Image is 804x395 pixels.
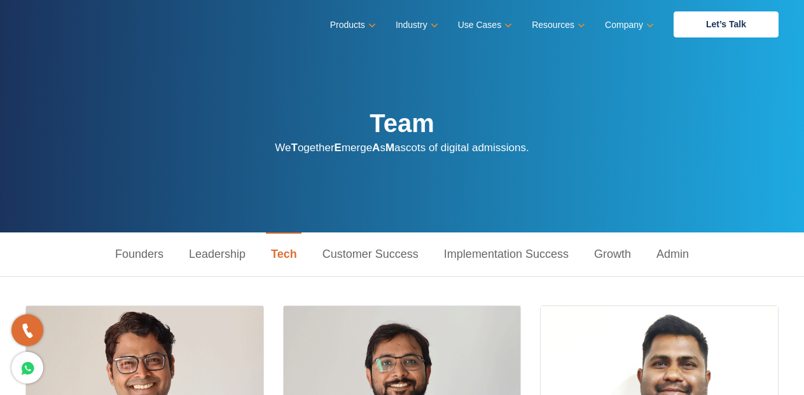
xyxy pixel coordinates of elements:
a: Industry [396,16,436,34]
a: Growth [581,232,644,276]
strong: M [385,142,394,154]
a: Company [605,16,651,34]
a: Leadership [176,232,258,276]
a: Admin [644,232,702,276]
a: Let’s Talk [674,11,779,37]
a: Products [330,16,373,34]
strong: Team [370,109,434,137]
strong: A [372,142,380,154]
a: Tech [258,232,310,276]
a: Use Cases [458,16,509,34]
p: We ogether merge s ascots of digital admissions. [275,138,529,157]
a: Customer Success [310,232,431,276]
a: Founders [102,232,176,276]
strong: T [291,142,298,154]
strong: E [335,142,342,154]
a: Implementation Success [431,232,581,276]
a: Resources [532,16,583,34]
